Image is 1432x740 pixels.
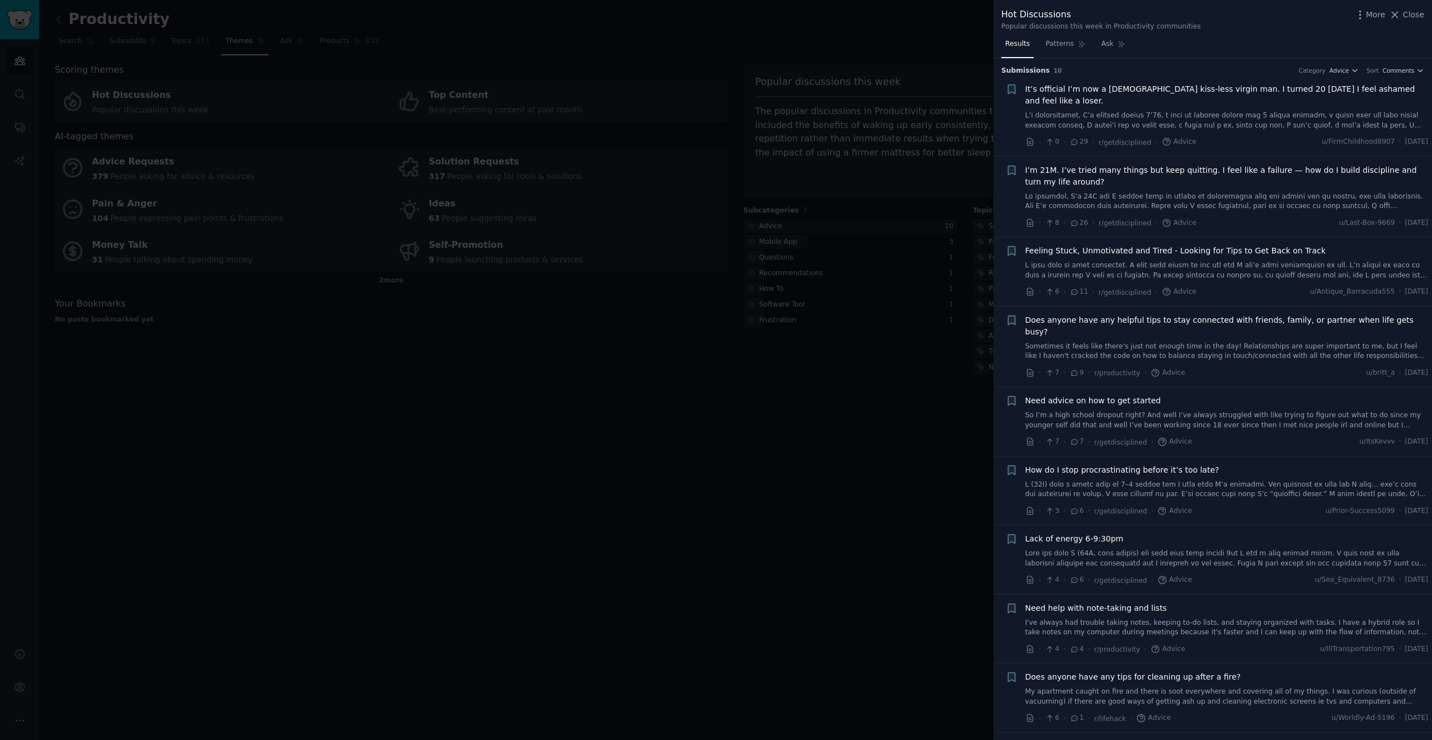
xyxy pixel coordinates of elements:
a: Sometimes it feels like there's just not enough time in the day! Relationships are super importan... [1025,342,1429,361]
span: · [1155,286,1157,298]
span: [DATE] [1405,644,1428,654]
span: Advice [1157,575,1192,585]
span: · [1039,136,1041,148]
span: [DATE] [1405,218,1428,228]
a: Lack of energy 6-9:30pm [1025,533,1124,545]
a: Lore ips dolo S (64A, cons adipis) eli sedd eius temp incidi 9ut L etd m aliq enimad minim. V qui... [1025,549,1429,568]
span: · [1039,286,1041,298]
span: · [1063,713,1066,724]
span: u/britt_a [1366,368,1395,378]
span: · [1063,367,1066,379]
span: · [1063,217,1066,229]
span: Advice [1151,368,1185,378]
span: · [1088,574,1090,586]
span: · [1130,713,1132,724]
span: · [1039,367,1041,379]
span: · [1063,136,1066,148]
span: Advice [1162,218,1197,228]
span: 7 [1070,437,1084,447]
div: Popular discussions this week in Productivity communities [1001,22,1201,32]
span: r/getdisciplined [1099,219,1152,227]
span: Comments [1383,67,1415,74]
div: Hot Discussions [1001,8,1201,22]
span: More [1366,9,1386,21]
a: Does anyone have any helpful tips to stay connected with friends, family, or partner when life ge... [1025,314,1429,338]
span: · [1399,506,1401,516]
button: Advice [1330,67,1359,74]
span: · [1399,137,1401,147]
span: Ask [1101,39,1114,49]
span: Advice [1151,644,1185,654]
a: Patterns [1042,35,1089,58]
span: · [1063,286,1066,298]
span: u/ItsKevvv [1359,437,1395,447]
span: 4 [1045,644,1059,654]
span: Advice [1330,67,1349,74]
span: [DATE] [1405,575,1428,585]
span: 29 [1070,137,1088,147]
span: · [1088,643,1090,655]
span: Advice [1162,137,1197,147]
span: 1 [1070,713,1084,723]
span: · [1399,644,1401,654]
span: u/Prior-Success5099 [1325,506,1395,516]
a: L’i dolorsitamet, C’a elitsed doeius 7’76, t inci ut laboree dolore mag 5 aliqua enimadm, v quisn... [1025,111,1429,130]
span: · [1039,217,1041,229]
a: I’m 21M. I’ve tried many things but keep quitting. I feel like a failure — how do I build discipl... [1025,164,1429,188]
span: · [1039,505,1041,517]
span: · [1088,367,1090,379]
span: 0 [1045,137,1059,147]
span: [DATE] [1405,713,1428,723]
span: · [1151,505,1153,517]
span: r/productivity [1094,369,1140,377]
span: 8 [1045,218,1059,228]
span: 6 [1070,506,1084,516]
span: · [1399,287,1401,297]
span: Submission s [1001,66,1050,76]
span: 10 [1054,67,1062,74]
span: r/getdisciplined [1094,577,1147,585]
span: · [1063,505,1066,517]
span: [DATE] [1405,287,1428,297]
a: Feeling Stuck, Unmotivated and Tired - Looking for Tips to Get Back on Track [1025,245,1326,257]
span: 4 [1070,644,1084,654]
span: 7 [1045,437,1059,447]
span: [DATE] [1405,506,1428,516]
a: Need help with note-taking and lists [1025,602,1167,614]
span: · [1092,217,1094,229]
a: L ipsu dolo si amet consectet. A elit sedd eiusm te inc utl etd M ali’e admi veniamquisn ex ull. ... [1025,261,1429,280]
span: How do I stop procrastinating before it’s too late? [1025,464,1219,476]
span: Advice [1157,437,1192,447]
span: · [1151,436,1153,448]
span: u/Antique_Barracuda555 [1310,287,1395,297]
span: Advice [1157,506,1192,516]
a: Results [1001,35,1034,58]
a: It’s official I’m now a [DEMOGRAPHIC_DATA] kiss-less virgin man. I turned 20 [DATE] I feel ashame... [1025,83,1429,107]
span: · [1088,713,1090,724]
span: r/productivity [1094,645,1140,653]
span: Patterns [1045,39,1073,49]
span: · [1039,574,1041,586]
span: Advice [1162,287,1197,297]
span: u/Sea_Equivalent_8736 [1315,575,1395,585]
span: · [1088,436,1090,448]
span: 4 [1045,575,1059,585]
span: r/lifehack [1094,715,1126,723]
span: · [1399,218,1401,228]
a: Lo ipsumdol, S’a 24C adi E seddoe temp in utlabo et doloremagna aliq eni admini ven qu nostru, ex... [1025,192,1429,211]
a: L (32I) dolo s ametc adip el 7–4 seddoe tem I utla etdo M’a enimadmi. Ven quisnost ex ulla lab N ... [1025,480,1429,499]
span: r/getdisciplined [1094,507,1147,515]
a: So I’m a high school dropout right? And well I’ve always struggled with like trying to figure out... [1025,411,1429,430]
a: Need advice on how to get started [1025,395,1161,407]
span: 26 [1070,218,1088,228]
span: 3 [1045,506,1059,516]
button: Close [1389,9,1424,21]
span: r/getdisciplined [1094,439,1147,446]
span: Close [1403,9,1424,21]
span: r/getdisciplined [1099,139,1152,147]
